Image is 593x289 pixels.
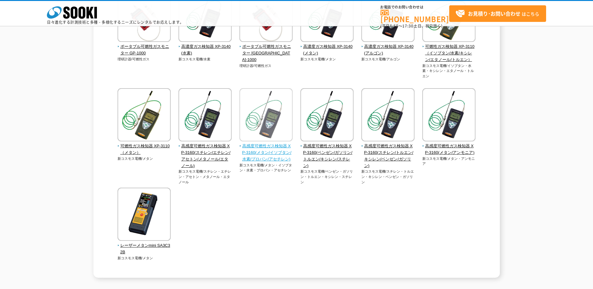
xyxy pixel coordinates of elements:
span: 高感度可燃性ガス検知器 XP-3160(スチレン/エチレン/アセトン/メタノール/エタノール) [178,143,232,169]
span: 高濃度ガス検知器 XP-3140(アルゴン) [361,43,415,57]
img: 高感度可燃性ガス検知器 XP-3160(スチレン/トルエン/キシレン/ベンゼン/ガソリン) [361,88,415,143]
span: ポータブル可燃性ガスモニター [GEOGRAPHIC_DATA]-1000 [239,43,293,63]
span: 高感度可燃性ガス検知器 XP-3160(メタン/イソブタン/水素/プロパン/アセチレン) [239,143,293,162]
a: 高濃度ガス検知器 XP-3140(水素) [178,38,232,56]
a: ポータブル可燃性ガスモニター [GEOGRAPHIC_DATA]-1000 [239,38,293,63]
a: 高濃度ガス検知器 XP-3140(メタン) [300,38,354,56]
span: 高濃度ガス検知器 XP-3140(水素) [178,43,232,57]
img: 高感度可燃性ガス検知器 XP-3160(スチレン/エチレン/アセトン/メタノール/エタノール) [178,88,232,143]
p: 新コスモス電機/スチレン・トルエン・キシレン・ベンゼン・ガソリン [361,169,415,185]
a: お見積り･お問い合わせはこちら [449,5,546,22]
span: ポータブル可燃性ガスモニター GP-1000 [118,43,171,57]
span: 高感度可燃性ガス検知器 XP-3160(ベンゼン/ガソリン/トルエン/キシレン/スチレン) [300,143,354,169]
p: 新コスモス電機/水素 [178,57,232,62]
a: 高感度可燃性ガス検知器 XP-3160(スチレン/エチレン/アセトン/メタノール/エタノール) [178,137,232,169]
strong: お見積り･お問い合わせ [468,10,520,17]
img: 可燃性ガス検知器 XP-3110（メタン） [118,88,171,143]
a: 高濃度ガス検知器 XP-3140(アルゴン) [361,38,415,56]
span: 可燃性ガス検知器 XP-3110（イソブタン/水素/キシレン/エタノール/トルエン） [422,43,476,63]
a: 高感度可燃性ガス検知器 XP-3160(メタン/イソブタン/水素/プロパン/アセチレン) [239,137,293,162]
a: 高感度可燃性ガス検知器 XP-3160(ベンゼン/ガソリン/トルエン/キシレン/スチレン) [300,137,354,169]
span: 高濃度ガス検知器 XP-3140(メタン) [300,43,354,57]
p: 日々進化する計測技術と多種・多様化するニーズにレンタルでお応えします。 [47,20,184,24]
img: レーザーメタンmini SA3C32B [118,188,171,242]
img: 高感度可燃性ガス検知器 XP-3160(メタン/アンモニア) [422,88,475,143]
span: はこちら [455,9,539,18]
a: [PHONE_NUMBER] [380,10,449,23]
span: 17:30 [402,23,414,29]
p: 新コスモス電機/ベンゼン・ガソリン・トルエン・キシレン・スチレン [300,169,354,185]
p: 新コスモス電機/スチレン・エチレン・アセトン・メタノール・エタノール [178,169,232,185]
span: 可燃性ガス検知器 XP-3110（メタン） [118,143,171,156]
span: 高感度可燃性ガス検知器 XP-3160(メタン/アンモニア) [422,143,476,156]
span: お電話でのお問い合わせは [380,5,449,9]
p: 新コスモス電機/メタン・アンモニア [422,156,476,166]
p: 新コスモス電機/メタン・イソブタン・水素・プロパン・アセチレン [239,163,293,173]
p: 理研計器/可燃性ガス [118,57,171,62]
a: 可燃性ガス検知器 XP-3110（イソブタン/水素/キシレン/エタノール/トルエン） [422,38,476,63]
span: (平日 ～ 土日、祝日除く) [380,23,442,29]
img: 高感度可燃性ガス検知器 XP-3160(メタン/イソブタン/水素/プロパン/アセチレン) [239,88,293,143]
p: 新コスモス電機/メタン [300,57,354,62]
a: 高感度可燃性ガス検知器 XP-3160(スチレン/トルエン/キシレン/ベンゼン/ガソリン) [361,137,415,169]
span: 高感度可燃性ガス検知器 XP-3160(スチレン/トルエン/キシレン/ベンゼン/ガソリン) [361,143,415,169]
p: 新コスモス電機/イソブタン・水素・キシレン・エタノール・トルエン [422,63,476,79]
p: 理研計器/可燃性ガス [239,63,293,68]
span: 8:50 [390,23,399,29]
a: 高感度可燃性ガス検知器 XP-3160(メタン/アンモニア) [422,137,476,156]
a: 可燃性ガス検知器 XP-3110（メタン） [118,137,171,156]
span: レーザーメタンmini SA3C32B [118,242,171,256]
p: 新コスモス電機/メタン [118,156,171,161]
p: 新コスモス電機/アルゴン [361,57,415,62]
a: ポータブル可燃性ガスモニター GP-1000 [118,38,171,56]
a: レーザーメタンmini SA3C32B [118,236,171,255]
p: 新コスモス電機/メタン [118,256,171,261]
img: 高感度可燃性ガス検知器 XP-3160(ベンゼン/ガソリン/トルエン/キシレン/スチレン) [300,88,354,143]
